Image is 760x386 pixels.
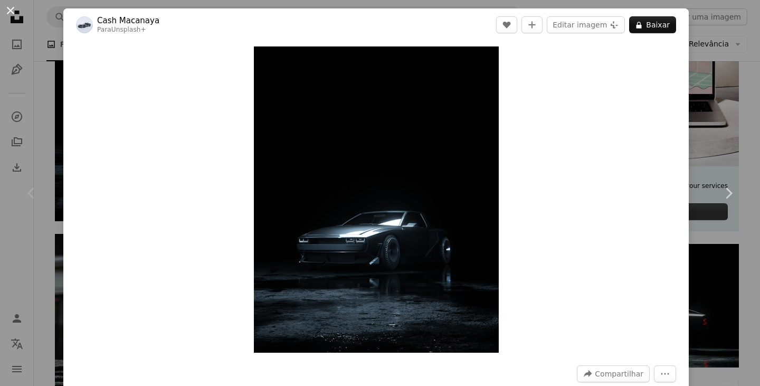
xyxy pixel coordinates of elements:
[97,26,159,34] div: Para
[254,46,499,353] img: um carro está estacionado no escuro na calçada
[76,16,93,33] img: Ir para o perfil de Cash Macanaya
[521,16,543,33] button: Adicionar à coleção
[577,365,650,382] button: Compartilhar esta imagem
[97,15,159,26] a: Cash Macanaya
[654,365,676,382] button: Mais ações
[547,16,625,33] button: Editar imagem
[111,26,146,33] a: Unsplash+
[595,366,643,382] span: Compartilhar
[254,46,499,353] button: Ampliar esta imagem
[629,16,676,33] button: Baixar
[496,16,517,33] button: Curtir
[697,143,760,244] a: Próximo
